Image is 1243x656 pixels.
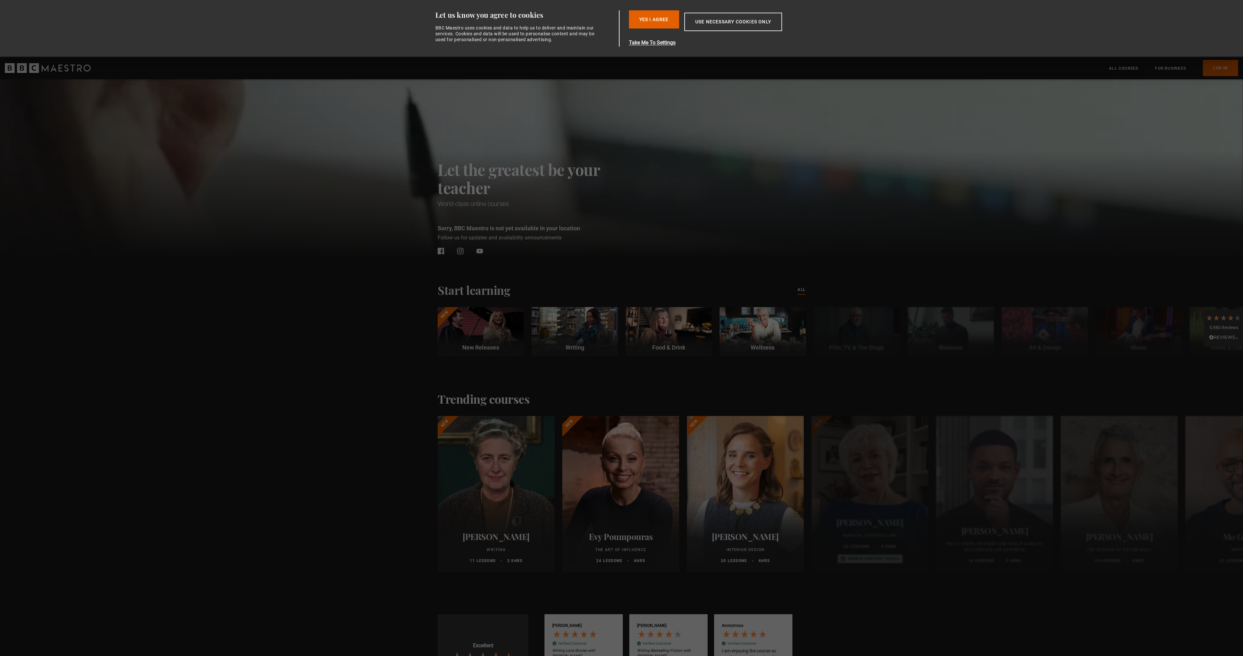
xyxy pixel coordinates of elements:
p: Writing [532,343,618,352]
a: [PERSON_NAME] Writing 11 lessons 2.5hrs New [438,416,554,571]
p: 4.5 [881,544,896,549]
h1: World-class online courses [438,199,629,208]
abbr: hrs [1013,558,1021,563]
a: All [798,286,805,293]
a: New New Releases [438,307,524,356]
a: Wellness [720,307,806,356]
p: The Art of Influence [570,547,671,553]
div: [PERSON_NAME] [637,623,666,628]
p: 4 [758,558,770,564]
p: 20 lessons [721,558,747,564]
a: [PERSON_NAME] Magical Storytelling 22 lessons 4.5hrs Bonus content added New [812,416,928,571]
a: All Courses [1109,65,1138,72]
p: 18 lessons [968,558,994,564]
h2: Start learning [438,283,510,297]
h2: [PERSON_NAME] [445,532,547,542]
div: Read All Reviews [1206,334,1241,342]
h2: [PERSON_NAME] [819,517,921,527]
p: 24 lessons [596,558,622,564]
p: Business [908,343,994,352]
h2: Let the greatest be your teacher [438,160,629,197]
h2: Trending courses [438,392,530,406]
p: Writing [445,547,547,553]
h2: [PERSON_NAME] [944,526,1045,536]
a: Food & Drink [626,307,712,356]
button: Take Me To Settings [629,39,813,47]
button: Yes I Agree [629,10,679,29]
p: The Science of Eating Well [1069,547,1170,553]
p: 2.5 [507,558,522,564]
p: The 16 Steps to Start and Scale a Multi-Million-Dollar Business [944,541,1045,553]
p: Film, TV, & The Stage [814,343,900,352]
p: Magical Storytelling [819,533,921,538]
p: 20 lessons [1095,558,1121,564]
div: Anonymous [722,623,743,628]
abbr: hrs [514,558,523,563]
div: BBC Maestro uses cookies and data to help us to deliver and maintain our services. Cookies and da... [435,25,599,43]
p: Sorry, BBC Maestro is not yet available in your location [438,224,629,233]
p: Wellness [720,343,806,352]
div: Let us know you agree to cookies [435,10,617,20]
a: Business [908,307,994,356]
p: 11 lessons [470,558,496,564]
a: Art & Design [1002,307,1088,356]
div: 5,980 Reviews [1206,325,1241,331]
a: For business [1155,65,1186,72]
h2: Evy Poumpouras [570,532,671,542]
a: Evy Poumpouras The Art of Influence 24 lessons 4hrs New [562,416,679,571]
a: Writing [532,307,618,356]
abbr: hrs [888,544,897,549]
abbr: hrs [761,558,770,563]
a: [PERSON_NAME] The Science of Eating Well 20 lessons 4hrs [1061,416,1178,571]
abbr: hrs [636,558,645,563]
a: [PERSON_NAME] Interior Design 20 lessons 4hrs New [687,416,804,571]
p: Music [1096,343,1182,352]
img: REVIEWS.io [1209,335,1238,340]
svg: BBC Maestro [5,63,91,73]
a: Film, TV, & The Stage [814,307,900,356]
a: Log In [1203,60,1238,76]
p: New Releases [438,343,524,352]
p: 4 [1132,558,1144,564]
nav: Primary [1109,60,1238,76]
p: Follow us for updates and availability announcements [438,234,629,242]
p: 22 lessons [844,544,869,549]
h2: [PERSON_NAME] [1069,532,1170,542]
p: 3.5 [1006,558,1021,564]
div: 4.7 Stars [1206,314,1241,321]
div: 5,980 ReviewsRead All Reviews [1204,309,1243,347]
a: Music [1096,307,1182,356]
abbr: hrs [1135,558,1144,563]
p: Interior Design [695,547,796,553]
h2: [PERSON_NAME] [695,532,796,542]
p: Bonus content added [848,556,900,562]
div: [PERSON_NAME] [552,623,582,628]
button: Use necessary cookies only [684,13,782,31]
p: Art & Design [1002,343,1088,352]
p: 4 [634,558,645,564]
a: [PERSON_NAME] The 16 Steps to Start and Scale a Multi-Million-Dollar Business 18 lessons 3.5hrs [936,416,1053,571]
p: Food & Drink [626,343,712,352]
